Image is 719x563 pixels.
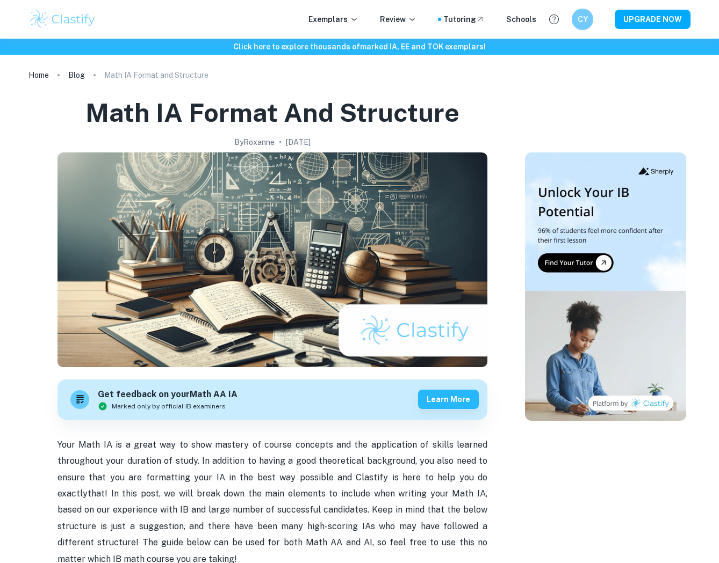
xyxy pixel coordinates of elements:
img: Clastify logo [28,9,97,30]
button: CY [572,9,593,30]
p: • [279,136,282,148]
p: Exemplars [308,13,358,25]
p: Math IA Format and Structure [104,69,208,81]
a: Schools [506,13,536,25]
h6: Click here to explore thousands of marked IA, EE and TOK exemplars ! [2,41,717,53]
a: Blog [68,68,85,83]
h2: By Roxanne [234,136,275,148]
a: Home [28,68,49,83]
h6: CY [577,13,589,25]
button: Help and Feedback [545,10,563,28]
h2: [DATE] [286,136,311,148]
span: Marked only by official IB examiners [112,401,226,411]
a: Tutoring [443,13,485,25]
button: Learn more [418,390,479,409]
p: Review [380,13,416,25]
h6: Get feedback on your Math AA IA [98,388,238,401]
img: Math IA Format and Structure cover image [57,152,487,367]
img: Thumbnail [525,152,686,421]
button: UPGRADE NOW [615,10,691,29]
h1: Math IA Format and Structure [85,96,459,130]
a: Get feedback on yourMath AA IAMarked only by official IB examinersLearn more [57,379,487,420]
